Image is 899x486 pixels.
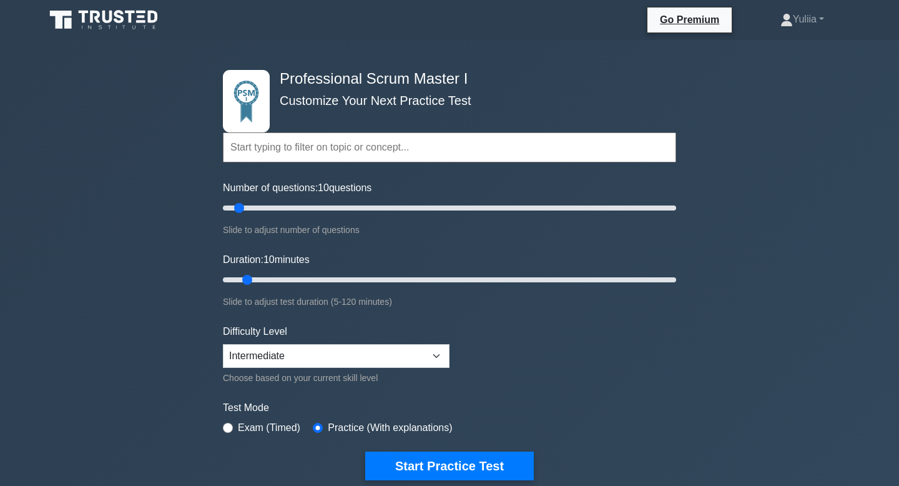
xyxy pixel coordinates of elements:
[223,181,371,196] label: Number of questions: questions
[263,254,275,265] span: 10
[223,370,449,385] div: Choose based on your current skill level
[275,70,615,88] h4: Professional Scrum Master I
[223,252,310,267] label: Duration: minutes
[223,400,676,415] label: Test Mode
[652,12,727,27] a: Go Premium
[750,7,854,32] a: Yuliia
[238,420,300,435] label: Exam (Timed)
[223,294,676,309] div: Slide to adjust test duration (5-120 minutes)
[318,182,329,193] span: 10
[223,222,676,237] div: Slide to adjust number of questions
[365,452,534,480] button: Start Practice Test
[223,132,676,162] input: Start typing to filter on topic or concept...
[328,420,452,435] label: Practice (With explanations)
[223,324,287,339] label: Difficulty Level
